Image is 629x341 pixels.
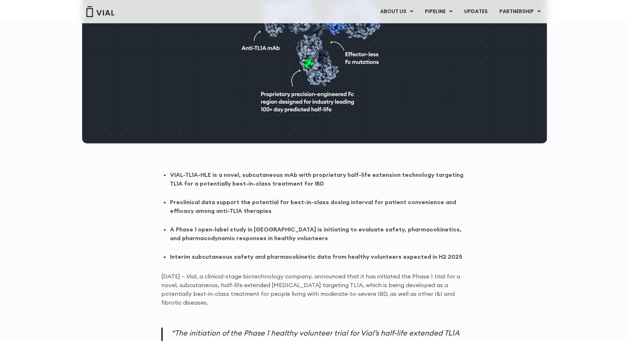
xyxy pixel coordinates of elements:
a: UPDATES [458,5,493,18]
strong: Interim subcutaneous safety and pharmacokinetic data from healthy volunteers expected in H2 2025 [170,253,462,260]
strong: VIAL-TL1A-HLE is a novel, subcutaneous mAb with proprietary half-life extension technology target... [170,171,463,187]
a: ABOUT USMenu Toggle [374,5,419,18]
img: Vial Logo [86,6,115,17]
a: PARTNERSHIPMenu Toggle [494,5,547,18]
strong: Preclinical data support the potential for best-in-class dosing interval for patient convenience ... [170,198,456,214]
p: [DATE] – Vial, a clinical-stage biotechnology company, announced that it has initiated the Phase ... [161,272,468,307]
strong: A Phase 1 open-label study in [GEOGRAPHIC_DATA] is initiating to evaluate safety, pharmacokinetic... [170,226,462,242]
a: PIPELINEMenu Toggle [419,5,458,18]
